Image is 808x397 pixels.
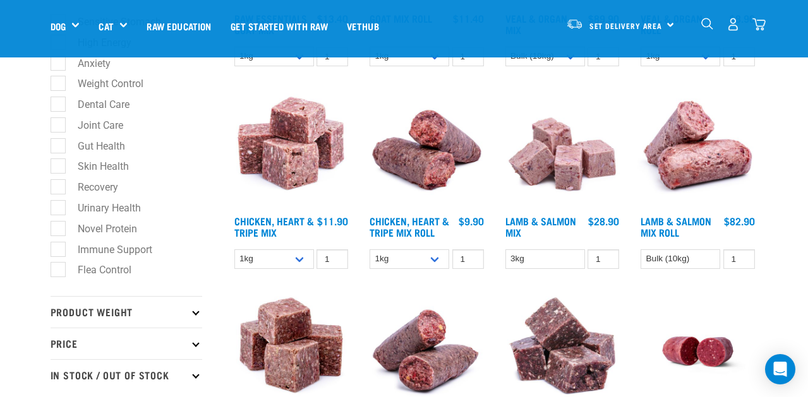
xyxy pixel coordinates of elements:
[566,18,583,30] img: van-moving.png
[57,200,146,216] label: Urinary Health
[589,23,663,28] span: Set Delivery Area
[57,158,134,174] label: Skin Health
[588,249,619,269] input: 1
[317,215,348,227] div: $11.90
[51,296,202,328] p: Product Weight
[57,242,157,258] label: Immune Support
[57,138,130,154] label: Gut Health
[57,262,136,278] label: Flea Control
[234,218,314,235] a: Chicken, Heart & Tripe Mix
[366,89,487,210] img: Chicken Heart Tripe Roll 01
[99,19,113,33] a: Cat
[588,215,619,227] div: $28.90
[641,218,711,235] a: Lamb & Salmon Mix Roll
[57,97,135,112] label: Dental Care
[765,354,795,384] div: Open Intercom Messenger
[57,179,123,195] label: Recovery
[57,76,148,92] label: Weight Control
[51,359,202,391] p: In Stock / Out Of Stock
[724,215,755,227] div: $82.90
[452,249,484,269] input: 1
[727,18,740,31] img: user.png
[459,215,484,227] div: $9.90
[51,19,66,33] a: Dog
[57,56,116,71] label: Anxiety
[51,328,202,359] p: Price
[317,249,348,269] input: 1
[370,218,449,235] a: Chicken, Heart & Tripe Mix Roll
[231,89,352,210] img: 1062 Chicken Heart Tripe Mix 01
[502,89,623,210] img: 1029 Lamb Salmon Mix 01
[701,18,713,30] img: home-icon-1@2x.png
[637,89,758,210] img: 1261 Lamb Salmon Roll 01
[57,221,142,237] label: Novel Protein
[723,249,755,269] input: 1
[221,1,337,51] a: Get started with Raw
[337,1,389,51] a: Vethub
[137,1,220,51] a: Raw Education
[57,117,128,133] label: Joint Care
[752,18,766,31] img: home-icon@2x.png
[505,218,576,235] a: Lamb & Salmon Mix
